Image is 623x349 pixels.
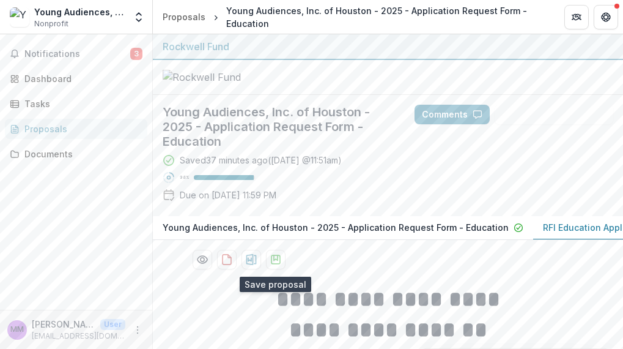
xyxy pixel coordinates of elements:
[415,105,490,124] button: Comments
[100,319,125,330] p: User
[10,7,29,27] img: Young Audiences, Inc. of Houston
[158,8,210,26] a: Proposals
[158,2,550,32] nav: breadcrumb
[5,119,147,139] a: Proposals
[564,5,589,29] button: Partners
[163,221,509,234] p: Young Audiences, Inc. of Houston - 2025 - Application Request Form - Education
[5,44,147,64] button: Notifications3
[130,48,142,60] span: 3
[180,189,276,201] p: Due on [DATE] 11:59 PM
[24,49,130,59] span: Notifications
[32,318,95,331] p: [PERSON_NAME]
[5,69,147,89] a: Dashboard
[163,105,395,149] h2: Young Audiences, Inc. of Houston - 2025 - Application Request Form - Education
[241,250,261,269] button: download-proposal
[130,323,145,337] button: More
[24,97,138,110] div: Tasks
[32,331,125,342] p: [EMAIL_ADDRESS][DOMAIN_NAME]
[495,105,613,124] button: Answer Suggestions
[217,250,237,269] button: download-proposal
[10,326,24,334] div: Mary Mettenbrink
[24,72,138,85] div: Dashboard
[5,94,147,114] a: Tasks
[594,5,618,29] button: Get Help
[34,18,68,29] span: Nonprofit
[226,4,545,30] div: Young Audiences, Inc. of Houston - 2025 - Application Request Form - Education
[163,10,205,23] div: Proposals
[180,173,189,182] p: 98 %
[193,250,212,269] button: Preview baf2fcdd-ec72-4f4c-b88d-5185b0170123-1.pdf
[180,154,342,167] div: Saved 37 minutes ago ( [DATE] @ 11:51am )
[5,144,147,164] a: Documents
[130,5,147,29] button: Open entity switcher
[24,148,138,160] div: Documents
[34,6,125,18] div: Young Audiences, Inc. of [GEOGRAPHIC_DATA]
[163,39,613,54] div: Rockwell Fund
[24,122,138,135] div: Proposals
[266,250,286,269] button: download-proposal
[163,70,285,84] img: Rockwell Fund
